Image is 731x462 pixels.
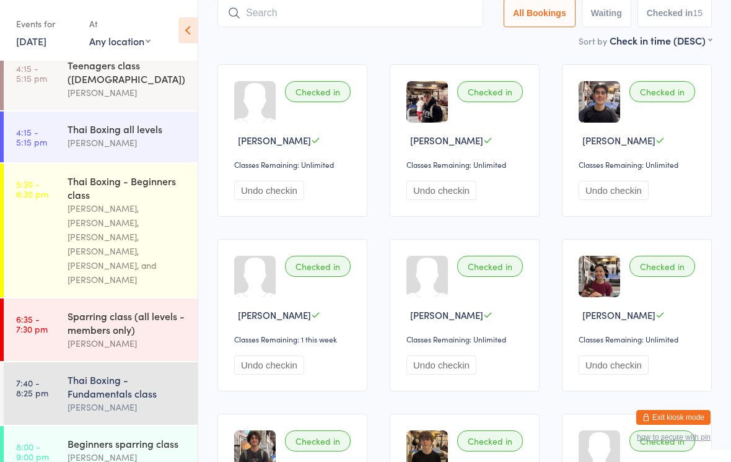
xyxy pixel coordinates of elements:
div: Teenagers class ([DEMOGRAPHIC_DATA]) [68,58,187,85]
div: Checked in [285,430,351,451]
div: [PERSON_NAME], [PERSON_NAME], [PERSON_NAME], [PERSON_NAME], [PERSON_NAME], and [PERSON_NAME] [68,201,187,287]
a: 4:15 -5:15 pmThai Boxing all levels[PERSON_NAME] [4,111,198,162]
div: Classes Remaining: Unlimited [406,159,527,170]
span: [PERSON_NAME] [582,134,655,147]
div: [PERSON_NAME] [68,136,187,150]
div: Classes Remaining: 1 this week [234,334,354,344]
div: Checked in [629,81,695,102]
div: Sparring class (all levels - members only) [68,309,187,336]
div: Beginners sparring class [68,437,187,450]
img: image1747438919.png [406,81,448,123]
div: Check in time (DESC) [610,33,712,47]
time: 4:15 - 5:15 pm [16,127,47,147]
a: 7:40 -8:25 pmThai Boxing - Fundamentals class[PERSON_NAME] [4,362,198,425]
div: At [89,14,151,34]
div: Classes Remaining: Unlimited [579,334,699,344]
div: Checked in [457,256,523,277]
button: Undo checkin [406,355,476,375]
div: Checked in [629,256,695,277]
div: Checked in [285,81,351,102]
div: 15 [693,8,703,18]
time: 8:00 - 9:00 pm [16,442,49,461]
div: Classes Remaining: Unlimited [234,159,354,170]
time: 6:35 - 7:30 pm [16,314,48,334]
div: [PERSON_NAME] [68,85,187,100]
div: Classes Remaining: Unlimited [579,159,699,170]
a: 4:15 -5:15 pmTeenagers class ([DEMOGRAPHIC_DATA])[PERSON_NAME] [4,48,198,110]
span: [PERSON_NAME] [410,308,483,321]
span: [PERSON_NAME] [238,134,311,147]
img: image1747380209.png [579,81,620,123]
span: [PERSON_NAME] [410,134,483,147]
img: image1757930776.png [579,256,620,297]
a: 5:30 -6:30 pmThai Boxing - Beginners class[PERSON_NAME], [PERSON_NAME], [PERSON_NAME], [PERSON_NA... [4,163,198,297]
div: Classes Remaining: Unlimited [406,334,527,344]
div: Checked in [285,256,351,277]
time: 7:40 - 8:25 pm [16,378,48,398]
div: Checked in [629,430,695,451]
button: Undo checkin [579,181,649,200]
button: how to secure with pin [637,433,711,442]
div: [PERSON_NAME] [68,336,187,351]
time: 5:30 - 6:30 pm [16,179,48,199]
a: 6:35 -7:30 pmSparring class (all levels - members only)[PERSON_NAME] [4,299,198,361]
button: Undo checkin [406,181,476,200]
div: Checked in [457,81,523,102]
span: [PERSON_NAME] [238,308,311,321]
button: Undo checkin [579,355,649,375]
div: Events for [16,14,77,34]
a: [DATE] [16,34,46,48]
span: [PERSON_NAME] [582,308,655,321]
div: Any location [89,34,151,48]
label: Sort by [579,35,607,47]
div: Thai Boxing all levels [68,122,187,136]
time: 4:15 - 5:15 pm [16,63,47,83]
button: Undo checkin [234,355,304,375]
div: Checked in [457,430,523,451]
div: Thai Boxing - Fundamentals class [68,373,187,400]
button: Undo checkin [234,181,304,200]
button: Exit kiosk mode [636,410,711,425]
div: Thai Boxing - Beginners class [68,174,187,201]
div: [PERSON_NAME] [68,400,187,414]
